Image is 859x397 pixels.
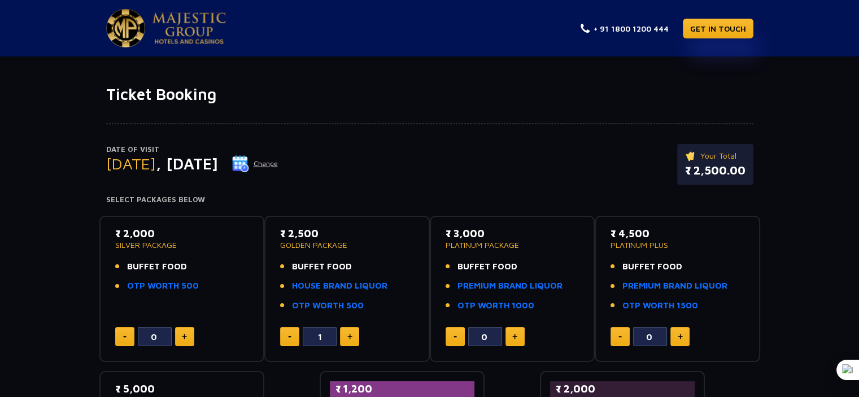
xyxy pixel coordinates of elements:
[556,381,690,396] p: ₹ 2,000
[611,226,744,241] p: ₹ 4,500
[127,260,187,273] span: BUFFET FOOD
[292,299,364,312] a: OTP WORTH 500
[123,336,127,338] img: minus
[457,299,534,312] a: OTP WORTH 1000
[115,226,249,241] p: ₹ 2,000
[292,280,387,293] a: HOUSE BRAND LIQUOR
[182,334,187,339] img: plus
[678,334,683,339] img: plus
[683,19,753,38] a: GET IN TOUCH
[685,150,697,162] img: ticket
[685,150,745,162] p: Your Total
[685,162,745,179] p: ₹ 2,500.00
[446,226,579,241] p: ₹ 3,000
[115,241,249,249] p: SILVER PACKAGE
[622,299,698,312] a: OTP WORTH 1500
[581,23,669,34] a: + 91 1800 1200 444
[280,226,414,241] p: ₹ 2,500
[106,195,753,204] h4: Select Packages Below
[115,381,249,396] p: ₹ 5,000
[152,12,226,44] img: Majestic Pride
[335,381,469,396] p: ₹ 1,200
[156,154,218,173] span: , [DATE]
[622,280,727,293] a: PREMIUM BRAND LIQUOR
[347,334,352,339] img: plus
[512,334,517,339] img: plus
[288,336,291,338] img: minus
[611,241,744,249] p: PLATINUM PLUS
[454,336,457,338] img: minus
[127,280,199,293] a: OTP WORTH 500
[106,144,278,155] p: Date of Visit
[618,336,622,338] img: minus
[106,154,156,173] span: [DATE]
[106,9,145,47] img: Majestic Pride
[457,260,517,273] span: BUFFET FOOD
[106,85,753,104] h1: Ticket Booking
[457,280,563,293] a: PREMIUM BRAND LIQUOR
[446,241,579,249] p: PLATINUM PACKAGE
[292,260,352,273] span: BUFFET FOOD
[622,260,682,273] span: BUFFET FOOD
[232,155,278,173] button: Change
[280,241,414,249] p: GOLDEN PACKAGE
